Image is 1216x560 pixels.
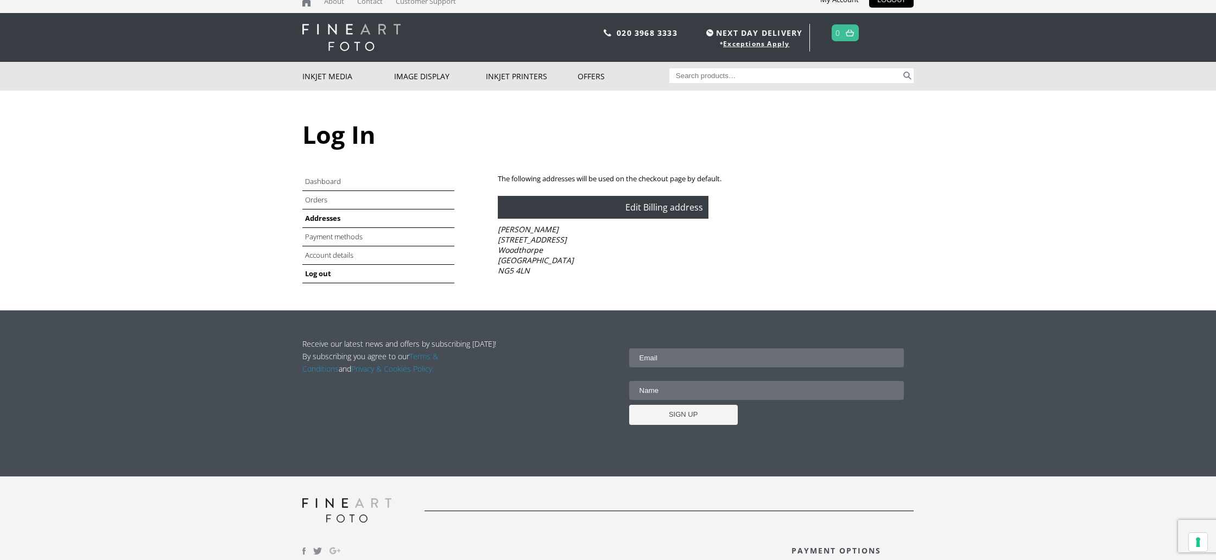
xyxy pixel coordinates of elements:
[791,545,914,556] h3: PAYMENT OPTIONS
[486,62,578,91] a: Inkjet Printers
[305,176,341,186] a: Dashboard
[305,269,331,278] a: Log out
[617,28,677,38] a: 020 3968 3333
[302,62,394,91] a: Inkjet Media
[302,338,502,375] p: Receive our latest news and offers by subscribing [DATE]! By subscribing you agree to our and
[302,548,306,555] img: facebook.svg
[629,405,738,425] input: SIGN UP
[302,24,401,51] img: logo-white.svg
[578,62,669,91] a: Offers
[625,201,703,213] a: Edit Billing address
[302,173,486,283] nav: Account pages
[302,498,391,523] img: logo-grey.svg
[669,68,902,83] input: Search products…
[305,195,327,205] a: Orders
[305,213,340,223] a: Addresses
[351,364,434,374] a: Privacy & Cookies Policy.
[498,173,914,185] p: The following addresses will be used on the checkout page by default.
[394,62,486,91] a: Image Display
[846,29,854,36] img: basket.svg
[706,29,713,36] img: time.svg
[835,25,840,41] a: 0
[723,39,789,48] a: Exceptions Apply
[302,118,914,151] h1: Log In
[305,232,363,241] a: Payment methods
[305,250,353,260] a: Account details
[604,29,611,36] img: phone.svg
[629,348,904,367] input: Email
[704,27,802,39] span: NEXT DAY DELIVERY
[498,224,698,276] address: [PERSON_NAME] [STREET_ADDRESS] Woodthorpe [GEOGRAPHIC_DATA] NG5 4LN
[629,381,904,400] input: Name
[313,548,322,555] img: twitter.svg
[1189,533,1207,551] button: Your consent preferences for tracking technologies
[330,545,340,556] img: Google_Plus.svg
[901,68,914,83] button: Search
